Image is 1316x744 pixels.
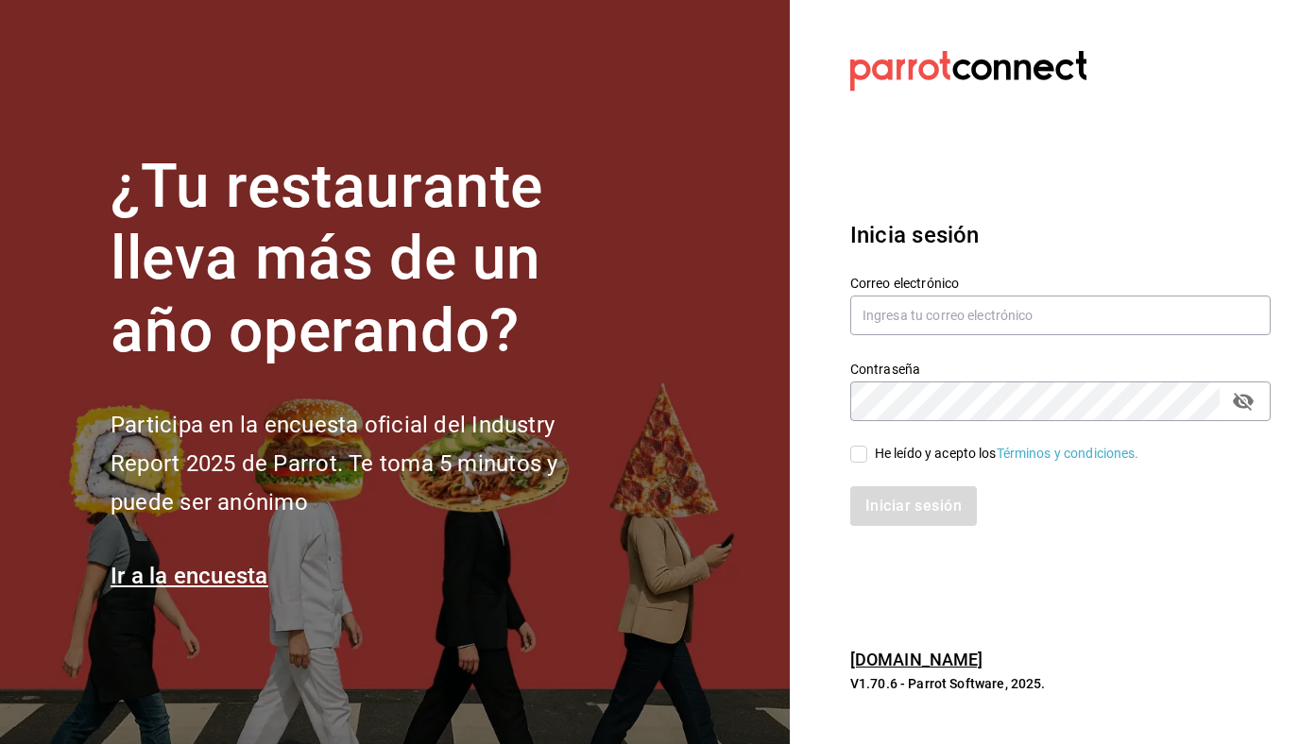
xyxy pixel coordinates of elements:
[111,151,621,368] h1: ¿Tu restaurante lleva más de un año operando?
[997,446,1139,461] a: Términos y condiciones.
[850,674,1271,693] p: V1.70.6 - Parrot Software, 2025.
[850,650,983,669] a: [DOMAIN_NAME]
[850,296,1271,335] input: Ingresa tu correo electrónico
[850,218,1271,252] h3: Inicia sesión
[875,444,1139,464] div: He leído y acepto los
[111,406,621,521] h2: Participa en la encuesta oficial del Industry Report 2025 de Parrot. Te toma 5 minutos y puede se...
[850,362,1271,375] label: Contraseña
[111,563,268,589] a: Ir a la encuesta
[850,276,1271,289] label: Correo electrónico
[1227,385,1259,417] button: passwordField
